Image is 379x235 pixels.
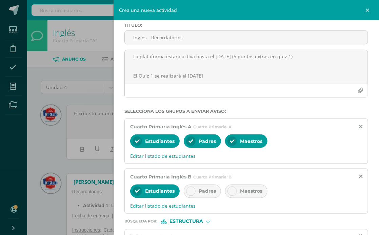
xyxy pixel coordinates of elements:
span: Estudiantes [145,188,175,194]
textarea: Recordatorios: Actividad 1: La tarjeta del futuro Fecha de entrega: [DATE][PERSON_NAME] Instrucci... [125,50,368,84]
label: Titulo : [124,23,368,28]
label: Selecciona los grupos a enviar aviso : [124,109,368,114]
span: Padres [199,188,216,194]
span: Cuarto Primaria Inglés B [130,174,192,180]
span: Estructura [169,220,203,223]
span: Búsqueda por : [124,220,157,223]
span: Maestros [240,138,262,144]
span: Cuarto Primaria 'B' [193,174,233,179]
span: Maestros [240,188,262,194]
span: Estudiantes [145,138,175,144]
span: Cuarto Primaria Inglés A [130,124,192,130]
span: Cuarto Primaria 'A' [193,124,233,129]
span: Editar listado de estudiantes [130,153,362,159]
div: [object Object] [161,219,212,224]
span: Editar listado de estudiantes [130,203,362,209]
input: Titulo [125,31,368,44]
span: Padres [199,138,216,144]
